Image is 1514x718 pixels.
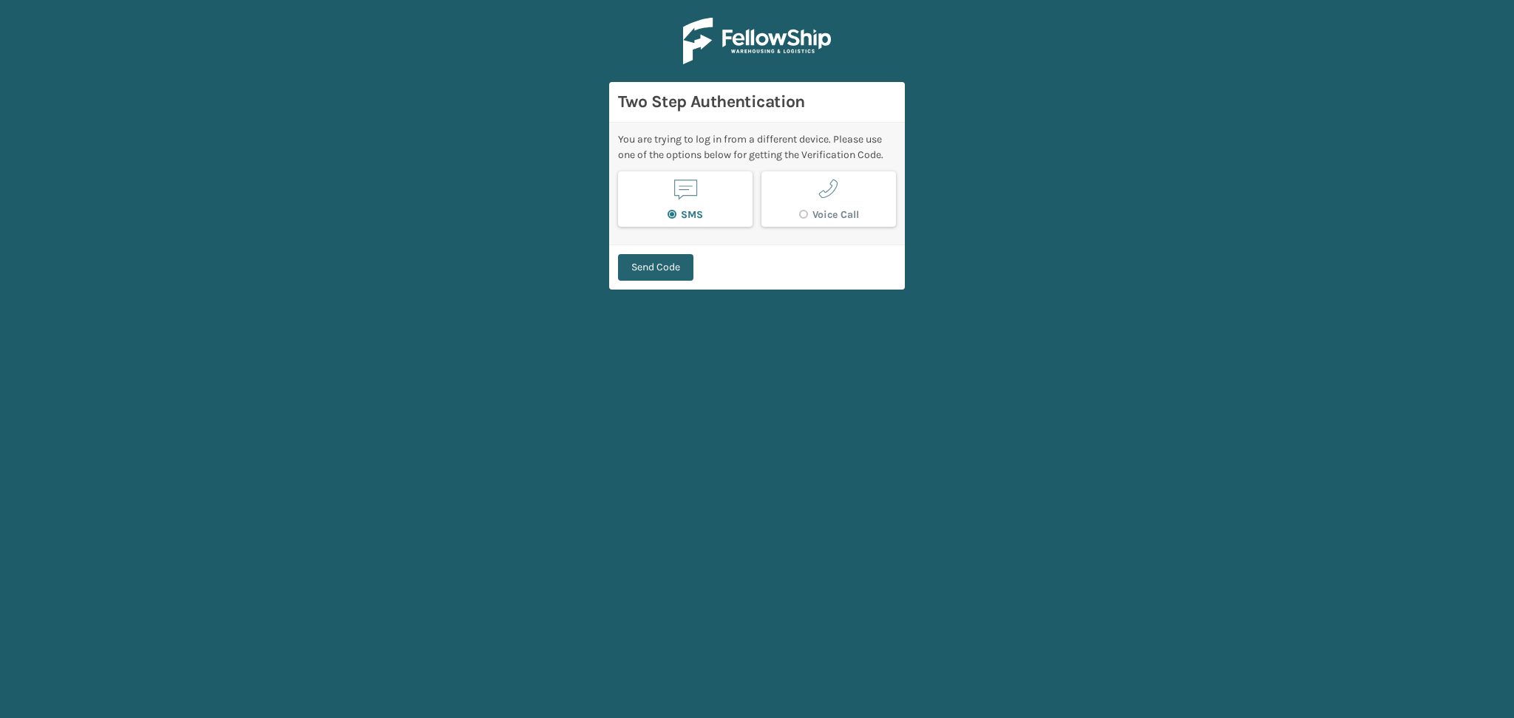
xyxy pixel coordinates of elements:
div: You are trying to log in from a different device. Please use one of the options below for getting... [618,131,896,163]
button: Send Code [618,254,693,281]
label: Voice Call [799,208,859,221]
label: SMS [668,208,703,221]
img: Logo [683,18,831,64]
h3: Two Step Authentication [618,91,896,113]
